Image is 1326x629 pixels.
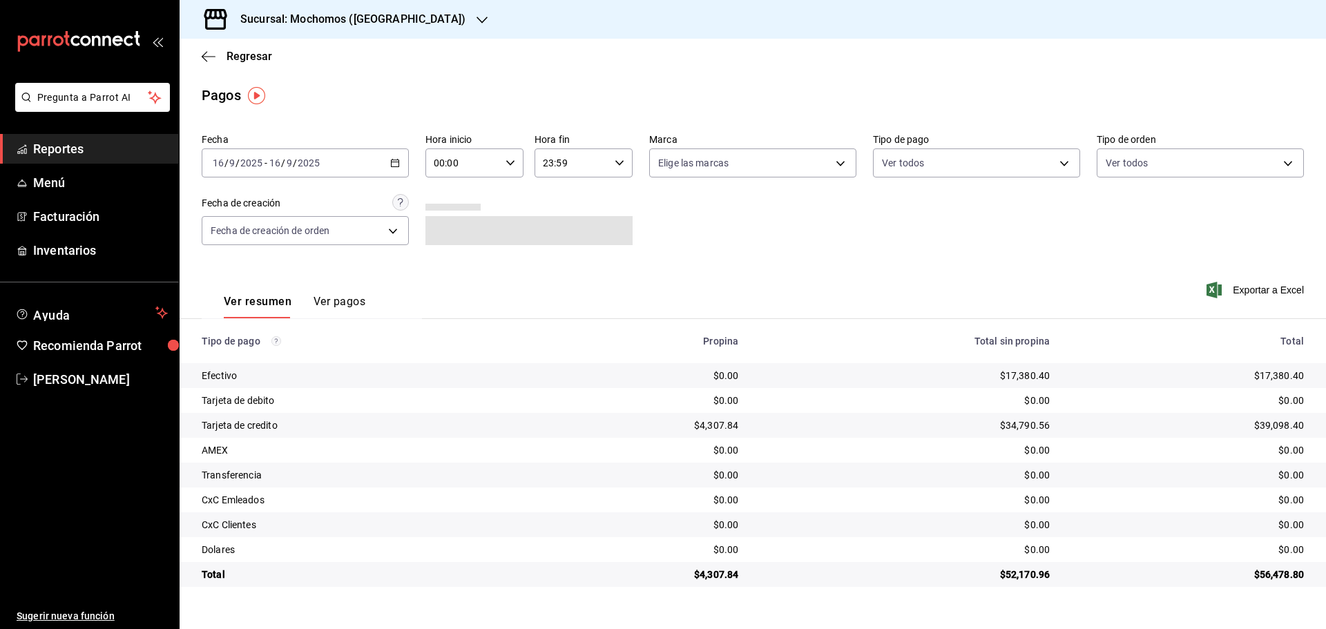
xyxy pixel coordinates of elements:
[1072,543,1304,557] div: $0.00
[17,609,168,623] span: Sugerir nueva función
[202,394,527,407] div: Tarjeta de debito
[212,157,224,168] input: --
[33,241,168,260] span: Inventarios
[760,568,1050,581] div: $52,170.96
[33,207,168,226] span: Facturación
[1072,518,1304,532] div: $0.00
[236,157,240,168] span: /
[1072,394,1304,407] div: $0.00
[33,304,150,321] span: Ayuda
[1106,156,1148,170] span: Ver todos
[1209,282,1304,298] button: Exportar a Excel
[549,543,739,557] div: $0.00
[202,543,527,557] div: Dolares
[535,135,633,144] label: Hora fin
[202,85,241,106] div: Pagos
[882,156,924,170] span: Ver todos
[37,90,148,105] span: Pregunta a Parrot AI
[293,157,297,168] span: /
[33,336,168,355] span: Recomienda Parrot
[549,394,739,407] div: $0.00
[202,568,527,581] div: Total
[760,369,1050,383] div: $17,380.40
[202,50,272,63] button: Regresar
[549,493,739,507] div: $0.00
[1072,369,1304,383] div: $17,380.40
[15,83,170,112] button: Pregunta a Parrot AI
[1072,443,1304,457] div: $0.00
[33,173,168,192] span: Menú
[224,157,229,168] span: /
[229,11,465,28] h3: Sucursal: Mochomos ([GEOGRAPHIC_DATA])
[10,100,170,115] a: Pregunta a Parrot AI
[314,295,365,318] button: Ver pagos
[760,336,1050,347] div: Total sin propina
[760,493,1050,507] div: $0.00
[760,543,1050,557] div: $0.00
[202,468,527,482] div: Transferencia
[1072,418,1304,432] div: $39,098.40
[211,224,329,238] span: Fecha de creación de orden
[549,468,739,482] div: $0.00
[152,36,163,47] button: open_drawer_menu
[549,369,739,383] div: $0.00
[286,157,293,168] input: --
[202,418,527,432] div: Tarjeta de credito
[202,336,527,347] div: Tipo de pago
[202,493,527,507] div: CxC Emleados
[240,157,263,168] input: ----
[1097,135,1304,144] label: Tipo de orden
[760,468,1050,482] div: $0.00
[224,295,365,318] div: navigation tabs
[224,295,291,318] button: Ver resumen
[549,443,739,457] div: $0.00
[873,135,1080,144] label: Tipo de pago
[549,336,739,347] div: Propina
[229,157,236,168] input: --
[1072,468,1304,482] div: $0.00
[658,156,729,170] span: Elige las marcas
[202,369,527,383] div: Efectivo
[549,568,739,581] div: $4,307.84
[549,518,739,532] div: $0.00
[33,370,168,389] span: [PERSON_NAME]
[281,157,285,168] span: /
[1072,336,1304,347] div: Total
[760,443,1050,457] div: $0.00
[297,157,320,168] input: ----
[33,139,168,158] span: Reportes
[649,135,856,144] label: Marca
[1072,493,1304,507] div: $0.00
[760,394,1050,407] div: $0.00
[202,135,409,144] label: Fecha
[271,336,281,346] svg: Los pagos realizados con Pay y otras terminales son montos brutos.
[248,87,265,104] img: Tooltip marker
[269,157,281,168] input: --
[760,418,1050,432] div: $34,790.56
[202,518,527,532] div: CxC Clientes
[227,50,272,63] span: Regresar
[202,196,280,211] div: Fecha de creación
[1072,568,1304,581] div: $56,478.80
[549,418,739,432] div: $4,307.84
[265,157,267,168] span: -
[760,518,1050,532] div: $0.00
[425,135,523,144] label: Hora inicio
[202,443,527,457] div: AMEX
